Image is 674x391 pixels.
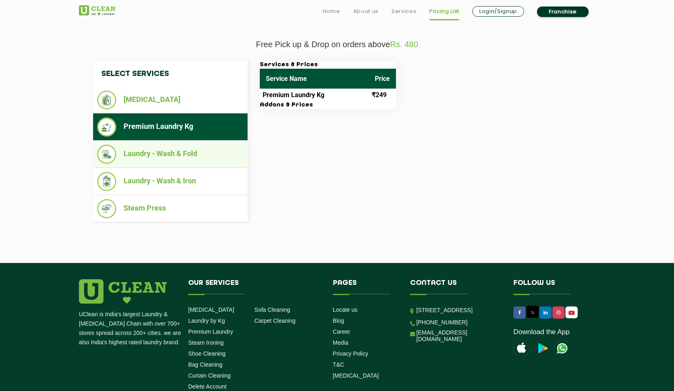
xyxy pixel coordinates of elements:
[97,117,116,137] img: Premium Laundry Kg
[472,6,524,17] a: Login/Signup
[333,339,348,346] a: Media
[93,61,248,87] h4: Select Services
[97,199,116,218] img: Steam Press
[260,61,396,69] h3: Services & Prices
[97,145,244,164] li: Laundry - Wash & Fold
[534,340,550,356] img: playstoreicon.png
[79,310,182,347] p: UClean is India's largest Laundry & [MEDICAL_DATA] Chain with over 700+ stores spread across 200+...
[333,372,379,379] a: [MEDICAL_DATA]
[260,102,396,109] h3: Addons & Prices
[554,340,570,356] img: UClean Laundry and Dry Cleaning
[97,91,244,109] li: [MEDICAL_DATA]
[333,328,350,335] a: Career
[513,328,570,336] a: Download the App
[390,40,418,49] span: Rs. 480
[260,89,369,102] td: Premium Laundry Kg
[79,279,167,304] img: logo.png
[416,306,501,315] p: [STREET_ADDRESS]
[188,306,234,313] a: [MEDICAL_DATA]
[97,199,244,218] li: Steam Press
[353,7,378,16] a: About us
[254,317,296,324] a: Carpet Cleaning
[188,372,230,379] a: Curtain Cleaning
[97,91,116,109] img: Dry Cleaning
[391,7,416,16] a: Services
[333,317,344,324] a: Blog
[97,117,244,137] li: Premium Laundry Kg
[188,361,222,368] a: Bag Cleaning
[97,172,244,191] li: Laundry - Wash & Iron
[188,383,226,390] a: Delete Account
[79,5,115,15] img: UClean Laundry and Dry Cleaning
[79,40,595,49] p: Free Pick up & Drop on orders above
[410,279,501,295] h4: Contact us
[97,172,116,191] img: Laundry - Wash & Iron
[333,350,368,357] a: Privacy Policy
[416,319,467,326] a: [PHONE_NUMBER]
[333,279,398,295] h4: Pages
[97,145,116,164] img: Laundry - Wash & Fold
[333,306,358,313] a: Locate us
[188,328,233,335] a: Premium Laundry
[537,7,589,17] a: Franchise
[369,69,396,89] th: Price
[188,279,321,295] h4: Our Services
[323,7,340,16] a: Home
[369,89,396,102] td: ₹249
[513,279,585,295] h4: Follow us
[188,350,226,357] a: Shoe Cleaning
[188,317,225,324] a: Laundry by Kg
[188,339,224,346] a: Steam Ironing
[254,306,290,313] a: Sofa Cleaning
[429,7,459,16] a: Pricing List
[513,340,530,356] img: apple-icon.png
[566,308,577,317] img: UClean Laundry and Dry Cleaning
[333,361,344,368] a: T&C
[260,69,369,89] th: Service Name
[416,329,501,342] a: [EMAIL_ADDRESS][DOMAIN_NAME]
